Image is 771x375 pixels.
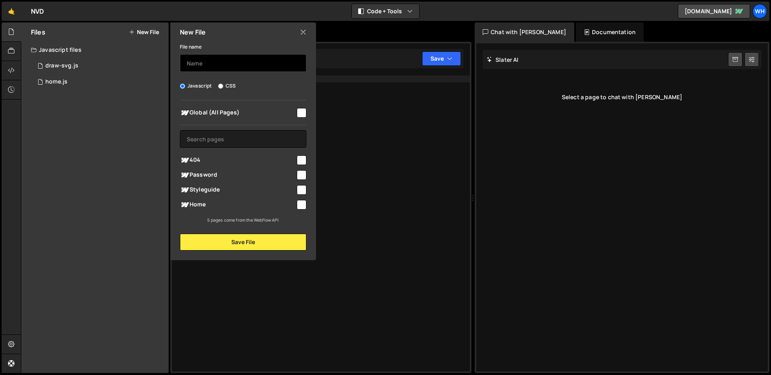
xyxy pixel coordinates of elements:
div: Chat with [PERSON_NAME] [475,22,574,42]
div: home.js [45,78,67,86]
h2: Files [31,28,45,37]
small: 5 pages come from the Webflow API [207,217,279,223]
span: Global (All Pages) [180,108,296,118]
button: Save File [180,234,306,251]
div: draw-svg.js [45,62,78,69]
span: 404 [180,155,296,165]
label: CSS [218,82,236,90]
span: Styleguide [180,185,296,195]
button: Code + Tools [352,4,419,18]
a: Wh [753,4,767,18]
input: Javascript [180,84,185,89]
a: [DOMAIN_NAME] [678,4,750,18]
h2: New File [180,28,206,37]
span: Password [180,170,296,180]
h2: Slater AI [487,56,519,63]
div: NVD [31,6,44,16]
input: Search pages [180,130,306,148]
div: Select a page to chat with [PERSON_NAME] [483,81,761,113]
div: 15719/47265.js [31,74,169,90]
a: 🤙 [2,2,21,21]
span: Home [180,200,296,210]
input: CSS [218,84,223,89]
button: Save [422,51,461,66]
button: New File [129,29,159,35]
label: File name [180,43,202,51]
div: Javascript files [21,42,169,58]
input: Name [180,54,306,72]
div: 15719/47215.js [31,58,169,74]
div: Documentation [576,22,644,42]
label: Javascript [180,82,212,90]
